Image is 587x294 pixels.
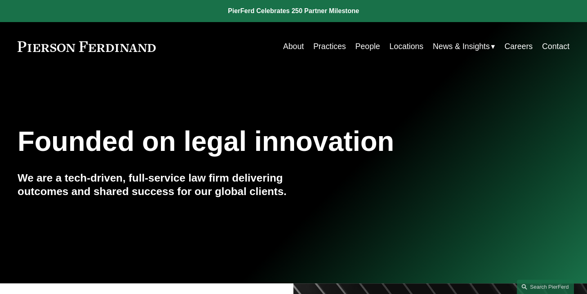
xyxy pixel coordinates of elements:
a: People [355,38,380,54]
span: News & Insights [433,39,489,54]
a: Locations [389,38,423,54]
h1: Founded on legal innovation [18,126,478,157]
a: Contact [542,38,569,54]
a: folder dropdown [433,38,495,54]
a: Careers [504,38,533,54]
a: Practices [313,38,346,54]
h4: We are a tech-driven, full-service law firm delivering outcomes and shared success for our global... [18,171,293,199]
a: Search this site [517,280,574,294]
a: About [283,38,304,54]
